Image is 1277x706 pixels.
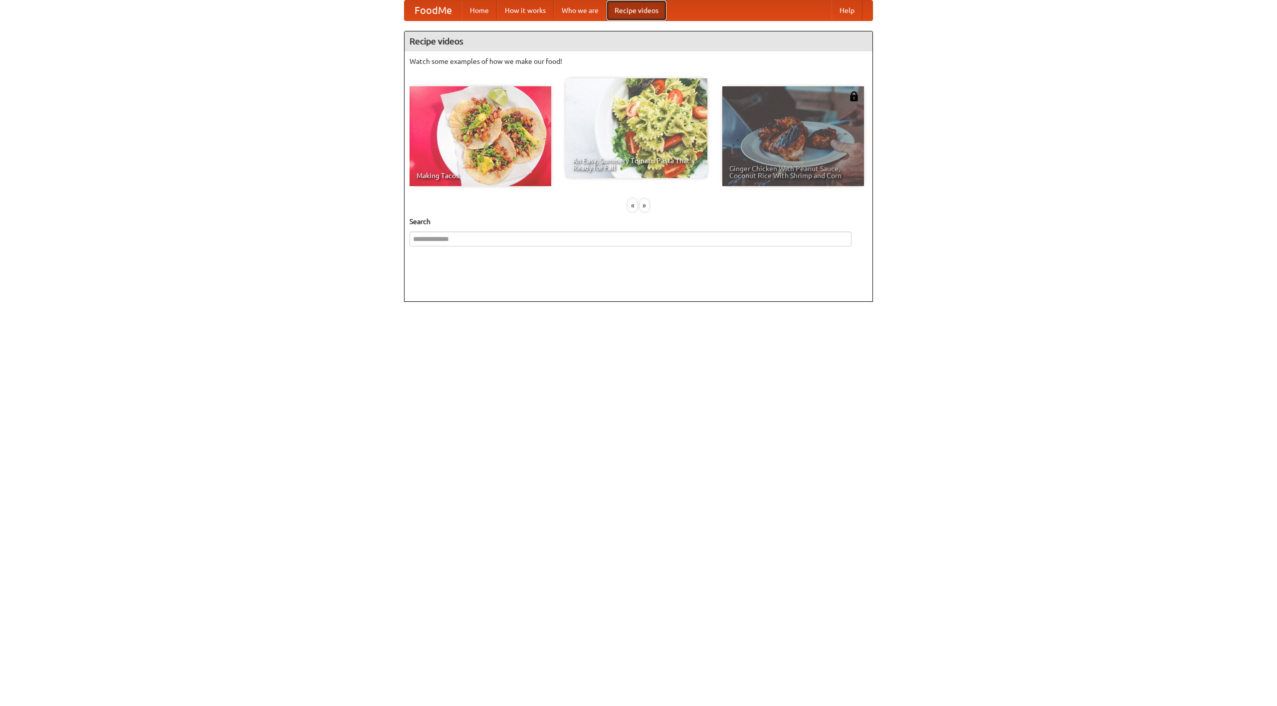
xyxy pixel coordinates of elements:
a: Recipe videos [607,0,666,20]
span: Making Tacos [417,172,544,179]
a: FoodMe [405,0,462,20]
a: Home [462,0,497,20]
div: » [640,199,649,212]
a: How it works [497,0,554,20]
div: « [628,199,637,212]
span: An Easy, Summery Tomato Pasta That's Ready for Fall [573,157,700,171]
img: 483408.png [849,91,859,101]
a: An Easy, Summery Tomato Pasta That's Ready for Fall [566,78,707,178]
a: Making Tacos [410,86,551,186]
h5: Search [410,217,867,227]
a: Who we are [554,0,607,20]
a: Help [832,0,862,20]
h4: Recipe videos [405,31,872,51]
p: Watch some examples of how we make our food! [410,56,867,66]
